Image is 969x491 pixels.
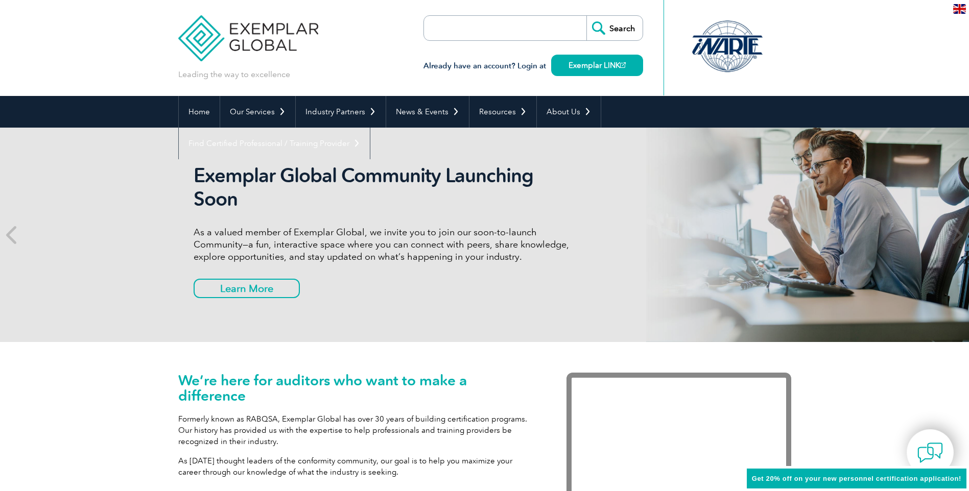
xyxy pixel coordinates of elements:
a: Learn More [194,279,300,298]
h1: We’re here for auditors who want to make a difference [178,373,536,403]
a: Exemplar LINK [551,55,643,76]
a: Find Certified Professional / Training Provider [179,128,370,159]
p: As [DATE] thought leaders of the conformity community, our goal is to help you maximize your care... [178,455,536,478]
p: Leading the way to excellence [178,69,290,80]
p: As a valued member of Exemplar Global, we invite you to join our soon-to-launch Community—a fun, ... [194,226,577,263]
img: contact-chat.png [917,440,943,465]
h3: Already have an account? Login at [423,60,643,72]
h2: Exemplar Global Community Launching Soon [194,164,577,211]
a: Resources [469,96,536,128]
a: Home [179,96,220,128]
a: Our Services [220,96,295,128]
input: Search [586,16,643,40]
img: open_square.png [620,62,626,68]
a: Industry Partners [296,96,386,128]
img: en [953,4,966,14]
a: News & Events [386,96,469,128]
span: Get 20% off on your new personnel certification application! [752,475,961,482]
p: Formerly known as RABQSA, Exemplar Global has over 30 years of building certification programs. O... [178,413,536,447]
a: About Us [537,96,601,128]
